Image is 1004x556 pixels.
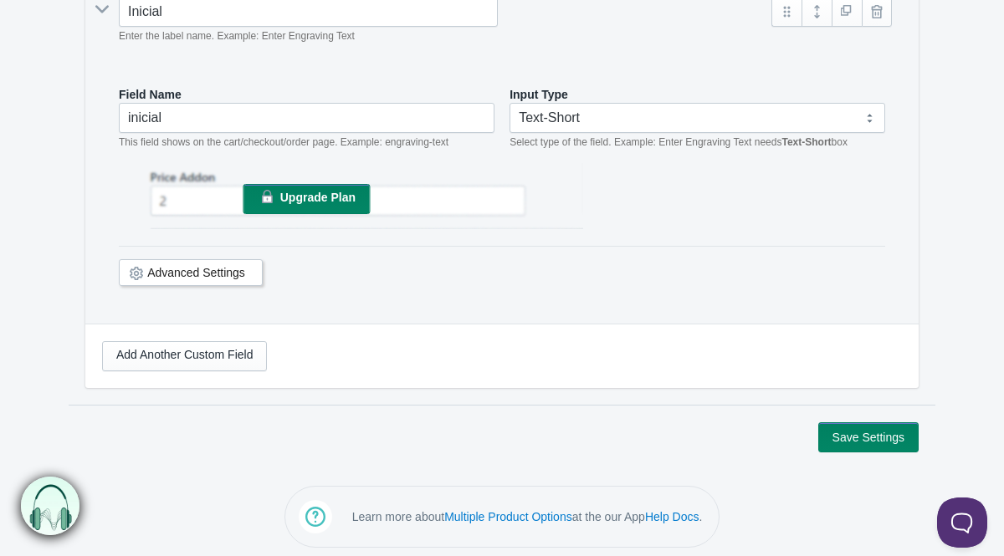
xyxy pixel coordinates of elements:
[119,163,583,229] img: price-addon-blur.png
[510,136,848,148] em: Select type of the field. Example: Enter Engraving Text needs box
[119,136,448,148] em: This field shows on the cart/checkout/order page. Example: engraving-text
[352,508,703,525] p: Learn more about at the our App .
[102,341,267,371] a: Add Another Custom Field
[19,477,78,536] img: bxm.png
[444,510,572,523] a: Multiple Product Options
[645,510,699,523] a: Help Docs
[818,422,919,452] button: Save Settings
[781,136,831,148] b: Text-Short
[510,86,568,103] label: Input Type
[937,497,987,548] iframe: Toggle Customer Support
[243,184,370,214] a: Upgrade Plan
[147,266,245,279] a: Advanced Settings
[119,86,182,103] label: Field Name
[280,191,356,204] span: Upgrade Plan
[119,30,355,42] em: Enter the label name. Example: Enter Engraving Text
